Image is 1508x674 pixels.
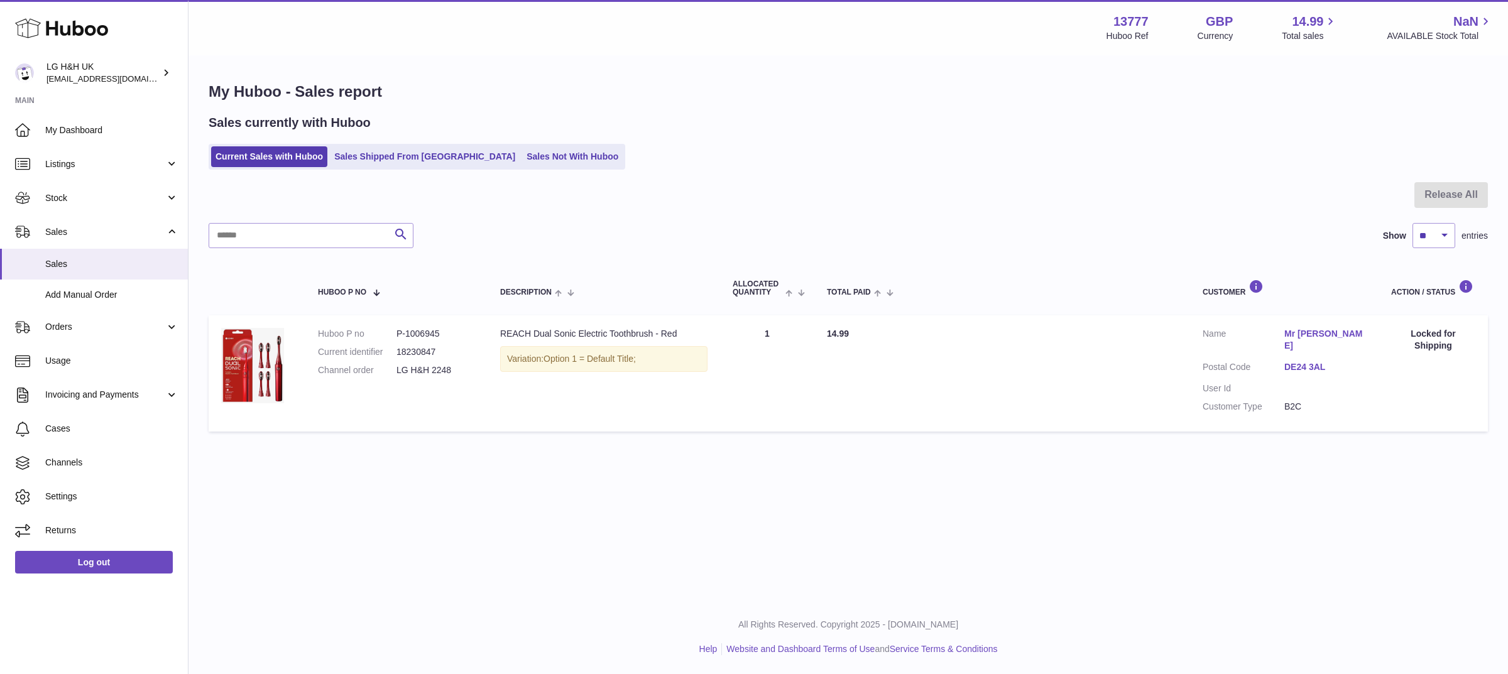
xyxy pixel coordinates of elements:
a: Current Sales with Huboo [211,146,327,167]
img: 1_49ebbd56-f9cf-48fa-9b81-f5587c9ec770.webp [221,328,284,403]
span: Returns [45,525,178,536]
dd: 18230847 [396,346,475,358]
dt: Huboo P no [318,328,396,340]
span: Settings [45,491,178,503]
span: AVAILABLE Stock Total [1387,30,1493,42]
span: Listings [45,158,165,170]
span: Sales [45,226,165,238]
span: 14.99 [1292,13,1323,30]
span: Usage [45,355,178,367]
a: Help [699,644,718,654]
a: 14.99 Total sales [1282,13,1338,42]
strong: 13777 [1113,13,1149,30]
dt: Current identifier [318,346,396,358]
span: [EMAIL_ADDRESS][DOMAIN_NAME] [46,73,185,84]
span: My Dashboard [45,124,178,136]
dt: Customer Type [1203,401,1284,413]
li: and [722,643,997,655]
a: Mr [PERSON_NAME] [1284,328,1366,352]
div: Customer [1203,280,1366,296]
dt: User Id [1203,383,1284,394]
span: Option 1 = Default Title; [544,354,636,364]
dt: Channel order [318,364,396,376]
h1: My Huboo - Sales report [209,82,1488,102]
a: Sales Shipped From [GEOGRAPHIC_DATA] [330,146,520,167]
span: NaN [1453,13,1478,30]
a: Log out [15,551,173,573]
p: All Rights Reserved. Copyright 2025 - [DOMAIN_NAME] [199,619,1498,631]
img: veechen@lghnh.co.uk [15,63,34,82]
dd: P-1006945 [396,328,475,340]
span: Channels [45,457,178,469]
a: DE24 3AL [1284,361,1366,373]
div: Variation: [500,346,708,372]
a: NaN AVAILABLE Stock Total [1387,13,1493,42]
dt: Postal Code [1203,361,1284,376]
a: Sales Not With Huboo [522,146,623,167]
div: REACH Dual Sonic Electric Toothbrush - Red [500,328,708,340]
strong: GBP [1206,13,1233,30]
div: Currency [1198,30,1233,42]
dd: LG H&H 2248 [396,364,475,376]
div: Huboo Ref [1106,30,1149,42]
span: Orders [45,321,165,333]
span: ALLOCATED Quantity [733,280,782,296]
div: LG H&H UK [46,61,160,85]
a: Service Terms & Conditions [890,644,998,654]
div: Locked for Shipping [1391,328,1475,352]
span: Description [500,288,552,296]
span: entries [1462,230,1488,242]
span: Cases [45,423,178,435]
span: Sales [45,258,178,270]
span: Total sales [1282,30,1338,42]
span: Invoicing and Payments [45,389,165,401]
span: Add Manual Order [45,289,178,301]
dt: Name [1203,328,1284,355]
span: Total paid [827,288,871,296]
td: 1 [720,315,814,431]
div: Action / Status [1391,280,1475,296]
span: Huboo P no [318,288,366,296]
a: Website and Dashboard Terms of Use [726,644,875,654]
label: Show [1383,230,1406,242]
span: 14.99 [827,329,849,339]
dd: B2C [1284,401,1366,413]
h2: Sales currently with Huboo [209,114,371,131]
span: Stock [45,192,165,204]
